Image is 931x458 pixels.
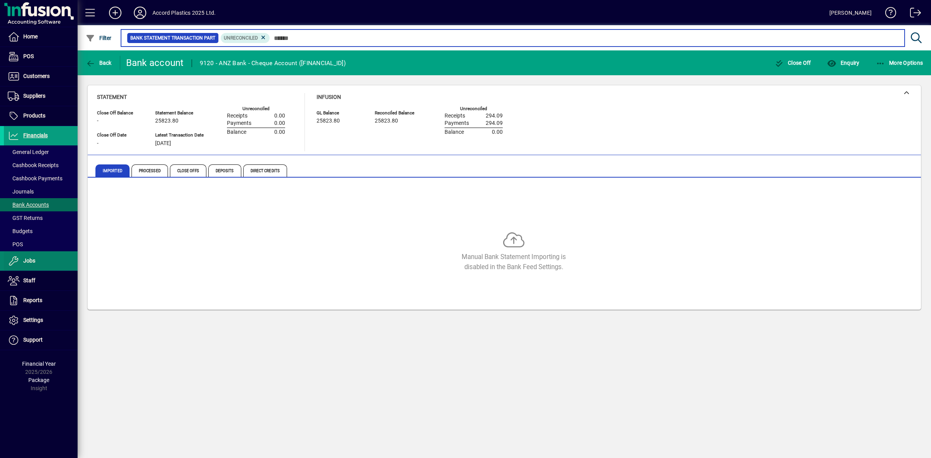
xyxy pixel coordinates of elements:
a: Jobs [4,251,78,271]
a: Cashbook Payments [4,172,78,185]
span: Close Off [775,60,811,66]
span: 0.00 [274,113,285,119]
span: Journals [8,188,34,195]
span: 0.00 [274,129,285,135]
span: Close Offs [170,164,206,177]
a: Reports [4,291,78,310]
div: 9120 - ANZ Bank - Cheque Account ([FINANCIAL_ID]) [200,57,346,69]
button: Close Off [773,56,813,70]
span: Products [23,112,45,119]
label: Unreconciled [460,106,487,111]
span: More Options [876,60,923,66]
a: Logout [904,2,921,27]
a: GST Returns [4,211,78,225]
span: 0.00 [274,120,285,126]
span: 25823.80 [155,118,178,124]
span: Staff [23,277,35,283]
a: POS [4,238,78,251]
a: Support [4,330,78,350]
a: POS [4,47,78,66]
span: Support [23,337,43,343]
button: Filter [84,31,114,45]
a: Suppliers [4,86,78,106]
span: Close Off Date [97,133,144,138]
span: Home [23,33,38,40]
span: Reports [23,297,42,303]
span: Financials [23,132,48,138]
span: Statement Balance [155,111,204,116]
a: Knowledge Base [879,2,896,27]
span: Balance [227,129,246,135]
span: - [97,140,99,147]
span: Bank Statement Transaction Part [130,34,215,42]
span: Customers [23,73,50,79]
span: Balance [445,129,464,135]
span: Receipts [227,113,247,119]
a: Customers [4,67,78,86]
div: [PERSON_NAME] [829,7,872,19]
button: Add [103,6,128,20]
a: Staff [4,271,78,290]
a: Budgets [4,225,78,238]
span: 294.09 [486,120,503,126]
span: 0.00 [492,129,503,135]
button: Profile [128,6,152,20]
span: Package [28,377,49,383]
span: Close Off Balance [97,111,144,116]
a: Products [4,106,78,126]
span: Reconciled Balance [375,111,421,116]
div: Bank account [126,57,184,69]
a: Journals [4,185,78,198]
span: Suppliers [23,93,45,99]
span: Deposits [208,164,241,177]
span: Imported [95,164,130,177]
span: Processed [132,164,168,177]
span: Payments [445,120,469,126]
span: Back [86,60,112,66]
a: Home [4,27,78,47]
label: Unreconciled [242,106,270,111]
span: POS [8,241,23,247]
div: Accord Plastics 2025 Ltd. [152,7,216,19]
span: Latest Transaction Date [155,133,204,138]
button: More Options [874,56,925,70]
span: Cashbook Payments [8,175,62,181]
a: Settings [4,311,78,330]
span: - [97,118,99,124]
span: POS [23,53,34,59]
span: Direct Credits [243,164,287,177]
span: Financial Year [22,361,56,367]
span: Enquiry [827,60,859,66]
span: GST Returns [8,215,43,221]
span: GL Balance [317,111,363,116]
span: Cashbook Receipts [8,162,59,168]
span: Budgets [8,228,33,234]
a: Cashbook Receipts [4,159,78,172]
app-page-header-button: Back [78,56,120,70]
a: General Ledger [4,145,78,159]
span: Filter [86,35,112,41]
span: General Ledger [8,149,49,155]
span: [DATE] [155,140,171,147]
mat-chip: Reconciliation Status: Unreconciled [221,33,270,43]
span: 25823.80 [317,118,340,124]
span: Payments [227,120,251,126]
span: Bank Accounts [8,202,49,208]
div: Manual Bank Statement Importing is disabled in the Bank Feed Settings. [455,252,572,271]
button: Back [84,56,114,70]
a: Bank Accounts [4,198,78,211]
span: Jobs [23,258,35,264]
span: Receipts [445,113,465,119]
span: Unreconciled [224,35,258,41]
span: Settings [23,317,43,323]
button: Enquiry [825,56,861,70]
span: 294.09 [486,113,503,119]
span: 25823.80 [375,118,398,124]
